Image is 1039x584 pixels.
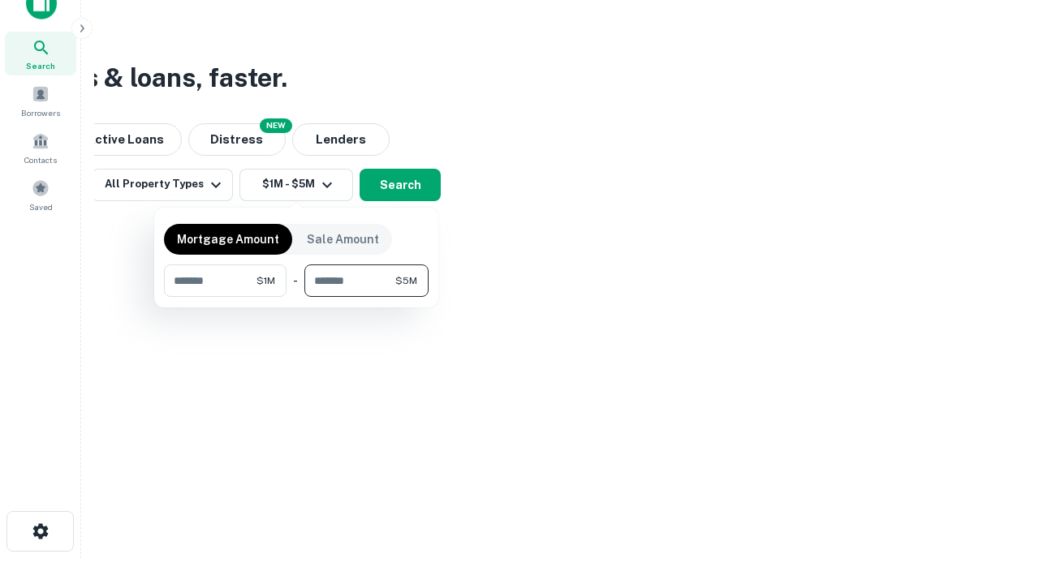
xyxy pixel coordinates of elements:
[293,264,298,297] div: -
[395,273,417,288] span: $5M
[177,230,279,248] p: Mortgage Amount
[257,273,275,288] span: $1M
[958,454,1039,532] iframe: Chat Widget
[307,230,379,248] p: Sale Amount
